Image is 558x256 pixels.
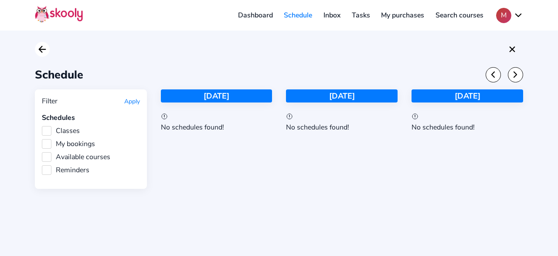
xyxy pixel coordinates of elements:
[42,165,89,175] label: Reminders
[505,42,520,57] button: close
[124,97,140,106] button: Apply
[42,152,110,162] label: Available courses
[35,67,83,82] span: Schedule
[412,89,523,102] div: [DATE]
[42,139,95,149] label: My bookings
[507,44,517,55] ion-icon: close
[35,42,50,57] button: arrow back outline
[42,113,140,123] div: Schedules
[279,8,318,22] a: Schedule
[161,89,272,102] div: [DATE]
[510,70,520,79] ion-icon: chevron forward outline
[161,123,272,132] div: No schedules found!
[375,8,430,22] a: My purchases
[508,67,523,82] button: chevron forward outline
[161,113,168,120] ion-icon: alert circle outline
[286,89,398,102] div: [DATE]
[286,113,293,120] ion-icon: alert circle outline
[42,126,80,136] label: Classes
[412,123,523,132] div: No schedules found!
[232,8,279,22] a: Dashboard
[486,67,501,82] button: chevron back outline
[286,123,398,132] div: No schedules found!
[496,8,523,23] button: Mchevron down outline
[42,96,58,106] div: Filter
[412,113,418,120] ion-icon: alert circle outline
[35,6,83,23] img: Skooly
[488,70,498,79] ion-icon: chevron back outline
[346,8,376,22] a: Tasks
[37,44,48,55] ion-icon: arrow back outline
[430,8,489,22] a: Search courses
[318,8,346,22] a: Inbox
